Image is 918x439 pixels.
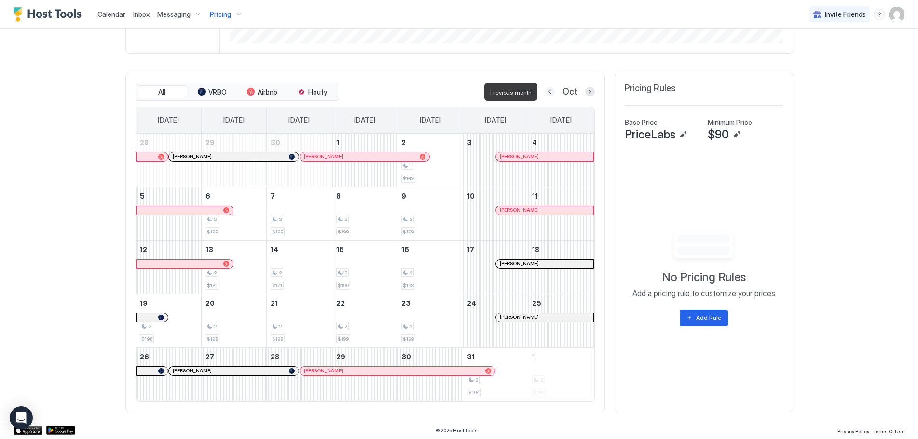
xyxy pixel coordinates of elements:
a: October 10, 2025 [463,187,528,205]
div: Host Tools Logo [14,7,86,22]
span: 20 [206,299,215,307]
span: Previous month [490,89,532,96]
td: October 15, 2025 [332,240,397,294]
a: September 29, 2025 [202,134,267,151]
span: 4 [532,138,537,147]
span: Pricing Rules [625,83,676,94]
td: October 28, 2025 [267,347,332,401]
a: October 30, 2025 [397,348,463,366]
span: Inbox [133,10,150,18]
a: October 31, 2025 [463,348,528,366]
span: All [158,88,165,96]
a: October 6, 2025 [202,187,267,205]
span: 14 [271,246,278,254]
a: October 15, 2025 [332,241,397,259]
div: [PERSON_NAME] [500,314,589,320]
span: 2 [410,216,412,222]
td: October 6, 2025 [201,187,267,240]
a: Inbox [133,9,150,19]
a: October 12, 2025 [136,241,201,259]
td: October 3, 2025 [463,134,528,187]
span: [PERSON_NAME] [500,207,539,213]
span: [PERSON_NAME] [173,153,212,160]
div: [PERSON_NAME] [500,153,589,160]
td: October 29, 2025 [332,347,397,401]
span: [DATE] [288,116,310,124]
div: [PERSON_NAME] [304,153,425,160]
span: $199 [403,336,414,342]
a: Friday [475,107,516,133]
span: 2 [410,270,412,276]
td: September 30, 2025 [267,134,332,187]
td: October 4, 2025 [528,134,594,187]
a: October 22, 2025 [332,294,397,312]
span: 2 [344,216,347,222]
span: No Pricing Rules [662,270,746,285]
td: September 28, 2025 [136,134,202,187]
div: App Store [14,426,42,435]
span: $199 [272,336,283,342]
td: October 25, 2025 [528,294,594,347]
span: $199 [207,229,218,235]
a: October 17, 2025 [463,241,528,259]
span: 1 [336,138,339,147]
button: Airbnb [238,85,287,99]
div: Add Rule [696,314,721,322]
a: October 25, 2025 [528,294,593,312]
span: 19 [140,299,148,307]
span: $199 [403,229,414,235]
span: 13 [206,246,213,254]
td: September 29, 2025 [201,134,267,187]
button: Edit [677,129,689,140]
td: November 1, 2025 [528,347,594,401]
td: October 19, 2025 [136,294,202,347]
span: 2 [279,323,282,329]
span: [PERSON_NAME] [500,261,539,267]
span: 15 [336,246,344,254]
span: 2 [401,138,406,147]
span: [DATE] [420,116,441,124]
span: 29 [336,353,345,361]
td: October 26, 2025 [136,347,202,401]
td: October 20, 2025 [201,294,267,347]
a: October 21, 2025 [267,294,332,312]
span: [DATE] [158,116,179,124]
div: [PERSON_NAME] [500,207,589,213]
td: October 5, 2025 [136,187,202,240]
span: Oct [562,86,577,97]
td: October 14, 2025 [267,240,332,294]
td: October 9, 2025 [397,187,463,240]
a: Thursday [410,107,451,133]
span: 8 [336,192,341,200]
span: $181 [207,282,218,288]
span: Messaging [157,10,191,19]
span: Invite Friends [825,10,866,19]
span: 1 [532,353,535,361]
span: 2 [410,323,412,329]
td: October 13, 2025 [201,240,267,294]
span: 24 [467,299,476,307]
a: Privacy Policy [837,425,869,436]
span: Calendar [97,10,125,18]
span: 27 [206,353,214,361]
span: 2 [279,216,282,222]
span: Terms Of Use [873,428,904,434]
span: $194 [468,389,480,396]
span: [PERSON_NAME] [173,368,212,374]
a: October 28, 2025 [267,348,332,366]
td: October 27, 2025 [201,347,267,401]
td: October 7, 2025 [267,187,332,240]
span: 2 [214,216,217,222]
a: October 1, 2025 [332,134,397,151]
span: 22 [336,299,345,307]
a: October 19, 2025 [136,294,201,312]
span: Add a pricing rule to customize your prices [632,288,775,298]
a: October 4, 2025 [528,134,593,151]
span: 12 [140,246,147,254]
span: $198 [141,336,152,342]
td: October 23, 2025 [397,294,463,347]
span: [DATE] [354,116,375,124]
span: $90 [708,127,729,142]
span: Privacy Policy [837,428,869,434]
div: [PERSON_NAME] [173,368,295,374]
